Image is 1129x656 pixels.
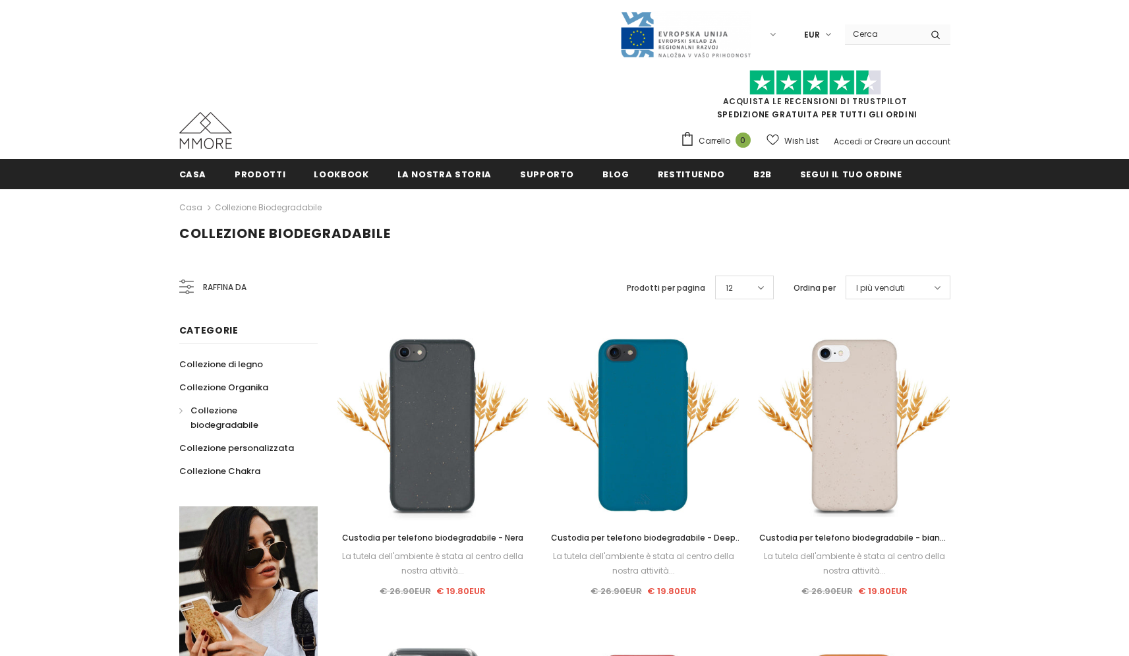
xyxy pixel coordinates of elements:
a: Wish List [767,129,819,152]
span: Collezione Chakra [179,465,260,477]
span: Lookbook [314,168,368,181]
a: Casa [179,200,202,216]
span: € 26.90EUR [801,585,853,597]
span: EUR [804,28,820,42]
span: La nostra storia [397,168,492,181]
span: Collezione personalizzata [179,442,294,454]
a: Collezione di legno [179,353,263,376]
span: I più venduti [856,282,905,295]
span: Custodia per telefono biodegradabile - Nera [342,532,523,543]
a: Segui il tuo ordine [800,159,902,189]
span: € 26.90EUR [591,585,642,597]
span: Casa [179,168,207,181]
span: Custodia per telefono biodegradabile - Deep Sea Blue [551,532,741,558]
span: € 19.80EUR [647,585,697,597]
a: Collezione biodegradabile [215,202,322,213]
a: Accedi [834,136,862,147]
label: Prodotti per pagina [627,282,705,295]
span: Wish List [784,134,819,148]
span: Collezione biodegradabile [179,224,391,243]
span: Carrello [699,134,730,148]
span: Collezione di legno [179,358,263,371]
span: SPEDIZIONE GRATUITA PER TUTTI GLI ORDINI [680,76,950,120]
input: Search Site [845,24,921,44]
a: Collezione Chakra [179,460,260,483]
label: Ordina per [794,282,836,295]
span: Custodia per telefono biodegradabile - bianco naturale [759,532,950,558]
span: Collezione biodegradabile [190,404,258,431]
a: Carrello 0 [680,131,757,151]
a: Collezione personalizzata [179,436,294,460]
a: Custodia per telefono biodegradabile - Nera [337,531,529,545]
span: Collezione Organika [179,381,268,394]
a: Collezione biodegradabile [179,399,303,436]
a: supporto [520,159,574,189]
a: Lookbook [314,159,368,189]
a: Collezione Organika [179,376,268,399]
img: Javni Razpis [620,11,751,59]
a: Prodotti [235,159,285,189]
img: Casi MMORE [179,112,232,149]
a: Creare un account [874,136,950,147]
span: Raffina da [203,280,246,295]
span: 12 [726,282,733,295]
a: Casa [179,159,207,189]
span: € 19.80EUR [858,585,908,597]
a: La nostra storia [397,159,492,189]
span: Blog [602,168,629,181]
a: Acquista le recensioni di TrustPilot [723,96,908,107]
span: B2B [753,168,772,181]
span: € 26.90EUR [380,585,431,597]
div: La tutela dell'ambiente è stata al centro della nostra attività... [337,549,529,578]
a: Restituendo [658,159,725,189]
div: La tutela dell'ambiente è stata al centro della nostra attività... [759,549,950,578]
a: Custodia per telefono biodegradabile - Deep Sea Blue [548,531,739,545]
a: Javni Razpis [620,28,751,40]
span: or [864,136,872,147]
span: Prodotti [235,168,285,181]
a: B2B [753,159,772,189]
span: Categorie [179,324,239,337]
span: Restituendo [658,168,725,181]
span: 0 [736,133,751,148]
div: La tutela dell'ambiente è stata al centro della nostra attività... [548,549,739,578]
a: Custodia per telefono biodegradabile - bianco naturale [759,531,950,545]
a: Blog [602,159,629,189]
span: Segui il tuo ordine [800,168,902,181]
span: € 19.80EUR [436,585,486,597]
span: supporto [520,168,574,181]
img: Fidati di Pilot Stars [749,70,881,96]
